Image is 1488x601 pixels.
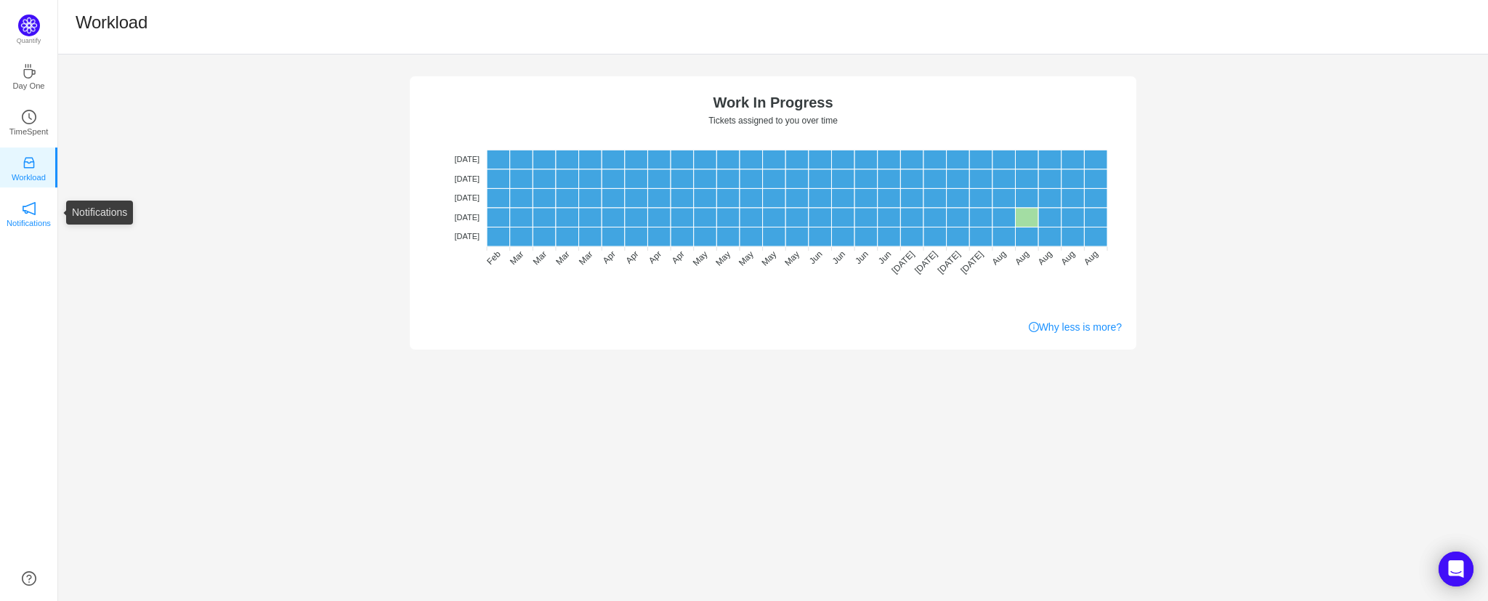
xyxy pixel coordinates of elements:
[936,249,963,275] tspan: [DATE]
[22,64,36,78] i: icon: coffee
[647,249,663,265] tspan: Apr
[990,249,1008,267] tspan: Aug
[670,249,687,265] tspan: Apr
[737,249,756,268] tspan: May
[1439,552,1473,586] div: Open Intercom Messenger
[454,213,480,222] tspan: [DATE]
[876,249,894,266] tspan: Jun
[691,249,710,268] tspan: May
[601,249,618,265] tspan: Apr
[807,249,825,266] tspan: Jun
[22,156,36,170] i: icon: inbox
[531,249,549,267] tspan: Mar
[958,249,985,275] tspan: [DATE]
[22,206,36,220] a: icon: notificationNotifications
[12,171,46,184] p: Workload
[1013,249,1031,267] tspan: Aug
[508,249,526,267] tspan: Mar
[708,116,838,126] text: Tickets assigned to you over time
[9,125,49,138] p: TimeSpent
[76,12,147,33] h1: Workload
[12,79,44,92] p: Day One
[7,217,51,230] p: Notifications
[853,249,870,266] tspan: Jun
[454,232,480,241] tspan: [DATE]
[783,249,801,268] tspan: May
[1029,322,1039,332] i: icon: info-circle
[830,249,848,266] tspan: Jun
[577,249,595,267] tspan: Mar
[713,94,833,110] text: Work In Progress
[1059,249,1077,267] tspan: Aug
[22,160,36,174] a: icon: inboxWorkload
[454,155,480,164] tspan: [DATE]
[1082,249,1100,267] tspan: Aug
[22,201,36,216] i: icon: notification
[713,249,732,268] tspan: May
[22,571,36,586] a: icon: question-circle
[22,114,36,129] a: icon: clock-circleTimeSpent
[1036,249,1054,267] tspan: Aug
[1029,320,1122,335] a: Why less is more?
[454,193,480,202] tspan: [DATE]
[22,110,36,124] i: icon: clock-circle
[17,36,41,47] p: Quantify
[890,249,917,275] tspan: [DATE]
[22,68,36,83] a: icon: coffeeDay One
[623,249,640,265] tspan: Apr
[485,249,503,267] tspan: Feb
[913,249,939,275] tspan: [DATE]
[554,249,572,267] tspan: Mar
[760,249,779,268] tspan: May
[18,15,40,36] img: Quantify
[454,174,480,183] tspan: [DATE]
